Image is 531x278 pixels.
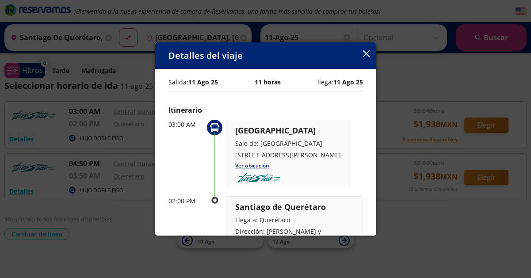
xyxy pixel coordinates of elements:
[168,105,363,115] p: Itinerario
[235,173,283,183] img: turistar-lujo.png
[168,196,204,206] p: 02:00 PM
[168,49,243,62] p: Detalles del viaje
[333,78,363,86] b: 11 Ago 25
[235,201,354,213] p: Santiago de Querétaro
[188,78,218,86] b: 11 Ago 25
[255,77,281,87] p: 11 horas
[317,77,363,87] p: llega:
[235,139,341,148] p: Sale de: [GEOGRAPHIC_DATA]
[235,227,354,273] p: Dirección: [PERSON_NAME] y [PERSON_NAME] #800 Col. Ex-Hacienda Carretas CP 76070Teléfono: 01 442 ...
[168,120,204,129] p: 03:00 AM
[235,150,341,160] p: [STREET_ADDRESS][PERSON_NAME]
[168,77,218,87] p: Salida:
[235,162,269,169] a: Ver ubicación
[235,215,354,225] p: Llega a: Querétaro
[235,125,341,137] p: [GEOGRAPHIC_DATA]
